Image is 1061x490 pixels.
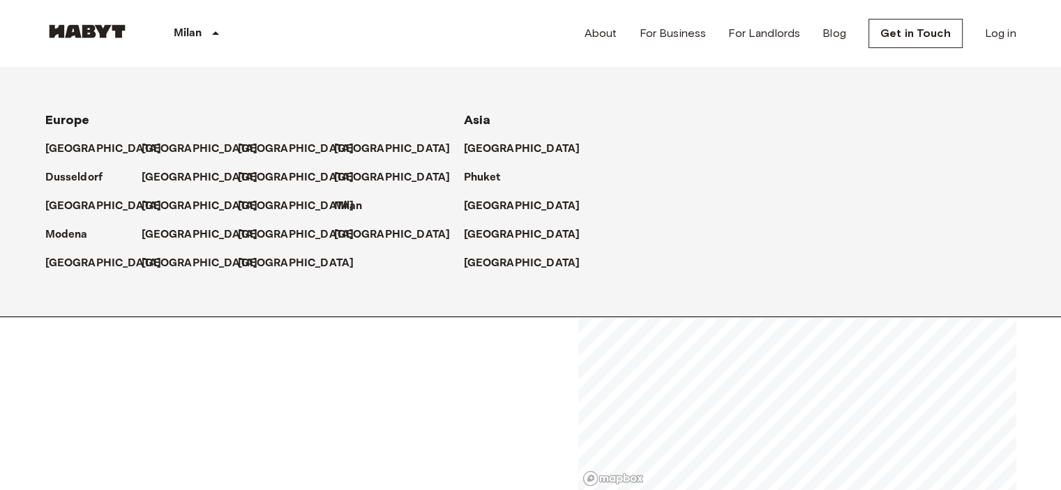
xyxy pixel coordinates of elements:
[985,25,1016,42] a: Log in
[334,169,451,186] p: [GEOGRAPHIC_DATA]
[45,255,162,272] p: [GEOGRAPHIC_DATA]
[142,141,272,158] a: [GEOGRAPHIC_DATA]
[142,141,258,158] p: [GEOGRAPHIC_DATA]
[45,227,102,243] a: Modena
[45,227,88,243] p: Modena
[464,198,580,215] p: [GEOGRAPHIC_DATA]
[142,169,272,186] a: [GEOGRAPHIC_DATA]
[238,198,354,215] p: [GEOGRAPHIC_DATA]
[142,169,258,186] p: [GEOGRAPHIC_DATA]
[464,227,580,243] p: [GEOGRAPHIC_DATA]
[45,141,176,158] a: [GEOGRAPHIC_DATA]
[334,227,465,243] a: [GEOGRAPHIC_DATA]
[238,141,368,158] a: [GEOGRAPHIC_DATA]
[464,169,515,186] a: Phuket
[45,169,103,186] p: Dusseldorf
[45,255,176,272] a: [GEOGRAPHIC_DATA]
[238,141,354,158] p: [GEOGRAPHIC_DATA]
[334,169,465,186] a: [GEOGRAPHIC_DATA]
[334,141,451,158] p: [GEOGRAPHIC_DATA]
[464,255,580,272] p: [GEOGRAPHIC_DATA]
[464,141,580,158] p: [GEOGRAPHIC_DATA]
[728,25,800,42] a: For Landlords
[238,255,354,272] p: [GEOGRAPHIC_DATA]
[822,25,846,42] a: Blog
[45,198,176,215] a: [GEOGRAPHIC_DATA]
[45,141,162,158] p: [GEOGRAPHIC_DATA]
[142,198,272,215] a: [GEOGRAPHIC_DATA]
[45,112,90,128] span: Europe
[174,25,202,42] p: Milan
[238,255,368,272] a: [GEOGRAPHIC_DATA]
[464,141,594,158] a: [GEOGRAPHIC_DATA]
[868,19,963,48] a: Get in Touch
[464,169,501,186] p: Phuket
[334,141,465,158] a: [GEOGRAPHIC_DATA]
[639,25,706,42] a: For Business
[238,198,368,215] a: [GEOGRAPHIC_DATA]
[238,227,368,243] a: [GEOGRAPHIC_DATA]
[464,198,594,215] a: [GEOGRAPHIC_DATA]
[142,255,258,272] p: [GEOGRAPHIC_DATA]
[238,169,354,186] p: [GEOGRAPHIC_DATA]
[464,255,594,272] a: [GEOGRAPHIC_DATA]
[334,198,363,215] p: Milan
[45,24,129,38] img: Habyt
[585,25,617,42] a: About
[45,169,117,186] a: Dusseldorf
[238,227,354,243] p: [GEOGRAPHIC_DATA]
[142,227,258,243] p: [GEOGRAPHIC_DATA]
[142,198,258,215] p: [GEOGRAPHIC_DATA]
[334,198,377,215] a: Milan
[142,227,272,243] a: [GEOGRAPHIC_DATA]
[582,470,644,487] a: Mapbox logo
[464,227,594,243] a: [GEOGRAPHIC_DATA]
[45,198,162,215] p: [GEOGRAPHIC_DATA]
[142,255,272,272] a: [GEOGRAPHIC_DATA]
[238,169,368,186] a: [GEOGRAPHIC_DATA]
[464,112,491,128] span: Asia
[334,227,451,243] p: [GEOGRAPHIC_DATA]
